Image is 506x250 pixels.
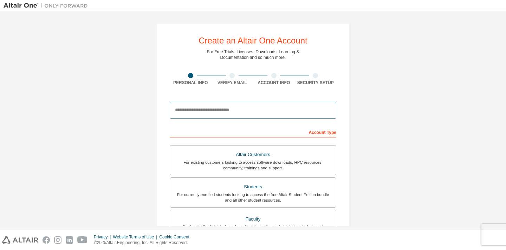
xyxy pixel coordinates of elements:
[174,214,332,224] div: Faculty
[174,160,332,171] div: For existing customers looking to access software downloads, HPC resources, community, trainings ...
[253,80,295,86] div: Account Info
[199,36,307,45] div: Create an Altair One Account
[174,150,332,160] div: Altair Customers
[170,126,336,137] div: Account Type
[295,80,337,86] div: Security Setup
[170,80,212,86] div: Personal Info
[66,236,73,244] img: linkedin.svg
[54,236,61,244] img: instagram.svg
[43,236,50,244] img: facebook.svg
[174,182,332,192] div: Students
[4,2,91,9] img: Altair One
[207,49,299,60] div: For Free Trials, Licenses, Downloads, Learning & Documentation and so much more.
[2,236,38,244] img: altair_logo.svg
[94,240,194,246] p: © 2025 Altair Engineering, Inc. All Rights Reserved.
[94,234,113,240] div: Privacy
[159,234,193,240] div: Cookie Consent
[77,236,87,244] img: youtube.svg
[174,224,332,235] div: For faculty & administrators of academic institutions administering students and accessing softwa...
[174,192,332,203] div: For currently enrolled students looking to access the free Altair Student Edition bundle and all ...
[113,234,159,240] div: Website Terms of Use
[212,80,253,86] div: Verify Email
